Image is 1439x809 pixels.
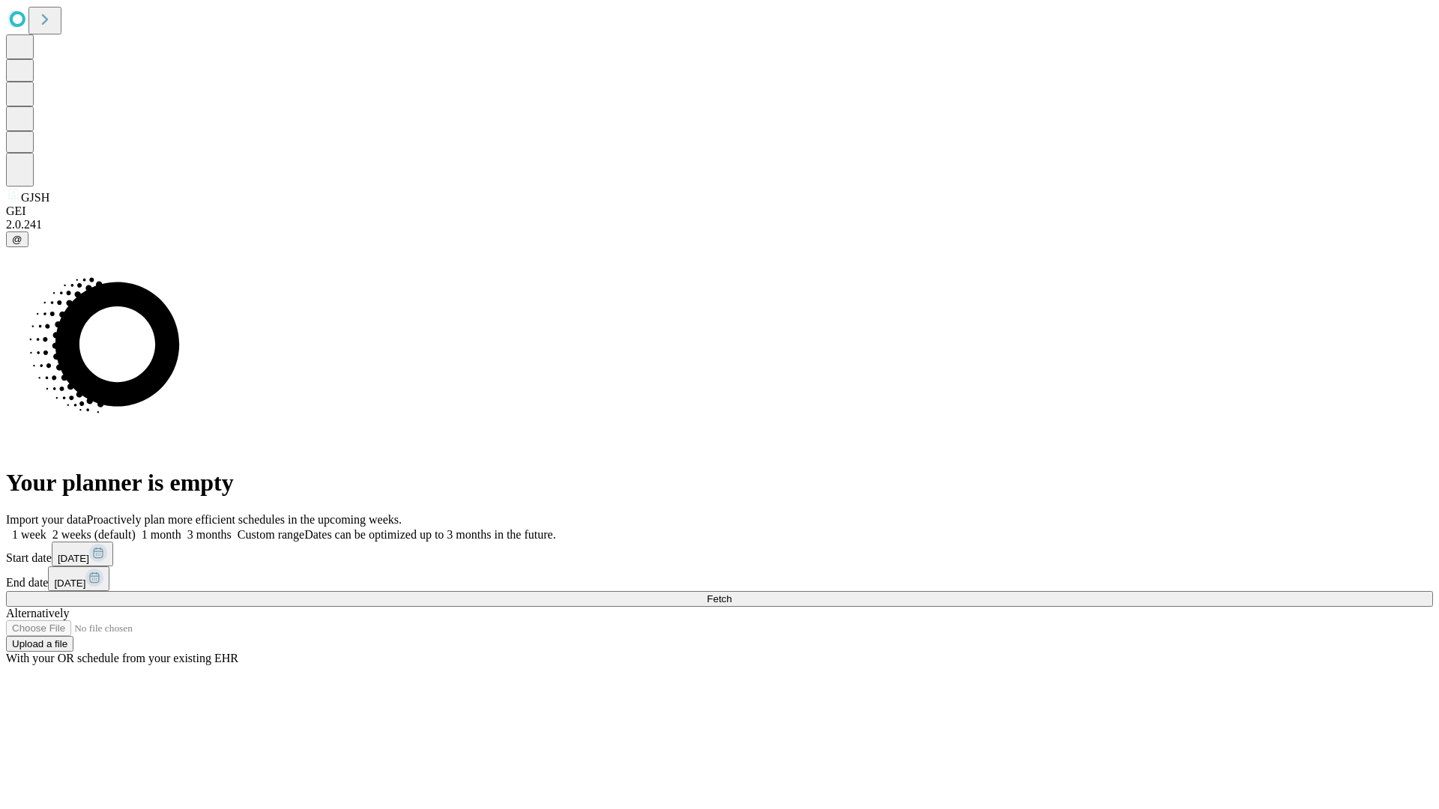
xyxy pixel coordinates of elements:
span: 2 weeks (default) [52,528,136,541]
span: 1 week [12,528,46,541]
button: Upload a file [6,636,73,652]
h1: Your planner is empty [6,469,1433,497]
span: GJSH [21,191,49,204]
span: @ [12,234,22,245]
button: [DATE] [48,566,109,591]
button: Fetch [6,591,1433,607]
span: Proactively plan more efficient schedules in the upcoming weeks. [87,513,402,526]
span: Custom range [238,528,304,541]
button: @ [6,231,28,247]
span: Fetch [707,593,731,605]
div: Start date [6,542,1433,566]
span: 3 months [187,528,232,541]
button: [DATE] [52,542,113,566]
span: Alternatively [6,607,69,619]
span: 1 month [142,528,181,541]
span: Import your data [6,513,87,526]
span: Dates can be optimized up to 3 months in the future. [304,528,555,541]
span: With your OR schedule from your existing EHR [6,652,238,664]
span: [DATE] [58,553,89,564]
div: End date [6,566,1433,591]
div: 2.0.241 [6,218,1433,231]
span: [DATE] [54,578,85,589]
div: GEI [6,204,1433,218]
